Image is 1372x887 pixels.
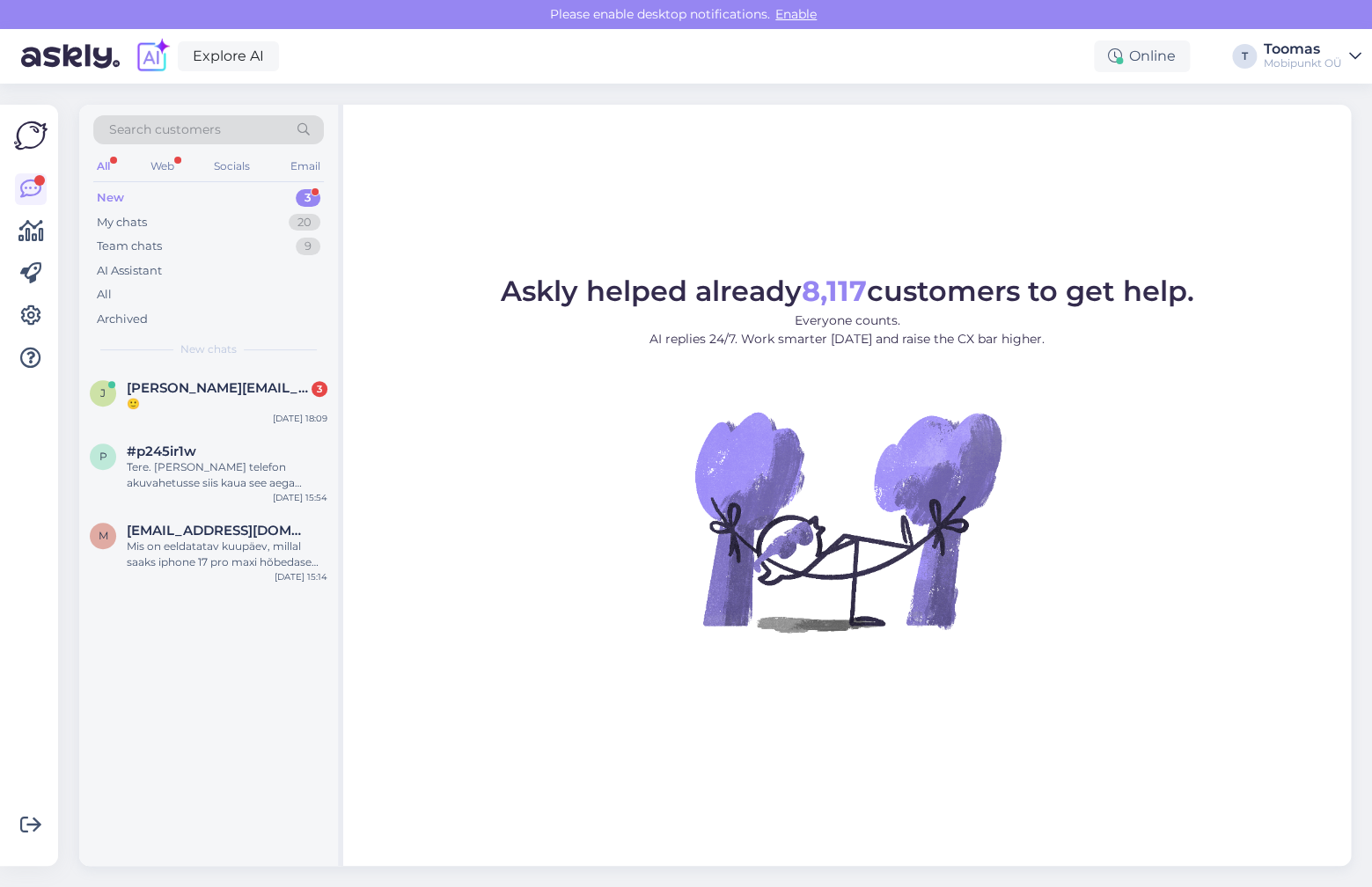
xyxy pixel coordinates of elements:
[97,238,162,255] div: Team chats
[178,41,279,71] a: Explore AI
[127,380,310,396] span: Jana.sergejenko@icloud.com
[296,189,320,207] div: 3
[99,529,108,542] span: m
[127,523,310,539] span: marleenmets55@gmail.com
[501,312,1194,348] p: Everyone counts. AI replies 24/7. Work smarter [DATE] and raise the CX bar higher.
[273,491,327,504] div: [DATE] 15:54
[1264,42,1361,70] a: ToomasMobipunkt OÜ
[501,274,1194,308] span: Askly helped already customers to get help.
[127,459,327,491] div: Tere. [PERSON_NAME] telefon akuvahetusse siis kaua see aega võtab? [PERSON_NAME], et ka asenduste...
[97,286,112,304] div: All
[1094,40,1190,72] div: Online
[147,155,178,178] div: Web
[180,341,237,357] span: New chats
[770,6,822,22] span: Enable
[689,363,1006,679] img: No Chat active
[210,155,253,178] div: Socials
[127,443,196,459] span: #p245ir1w
[287,155,324,178] div: Email
[97,189,124,207] div: New
[109,121,221,139] span: Search customers
[97,311,148,328] div: Archived
[1264,42,1342,56] div: Toomas
[97,214,147,231] div: My chats
[99,450,107,463] span: p
[273,412,327,425] div: [DATE] 18:09
[296,238,320,255] div: 9
[1232,44,1257,69] div: T
[97,262,162,280] div: AI Assistant
[93,155,114,178] div: All
[100,386,106,400] span: J
[275,570,327,583] div: [DATE] 15:14
[14,119,48,152] img: Askly Logo
[289,214,320,231] div: 20
[312,381,327,397] div: 3
[127,396,327,412] div: 🙂
[802,274,867,308] b: 8,117
[134,38,171,75] img: explore-ai
[1264,56,1342,70] div: Mobipunkt OÜ
[127,539,327,570] div: Mis on eeldatatav kuupäev, millal saaks iphone 17 pro maxi hõbedase 256GB kätte?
